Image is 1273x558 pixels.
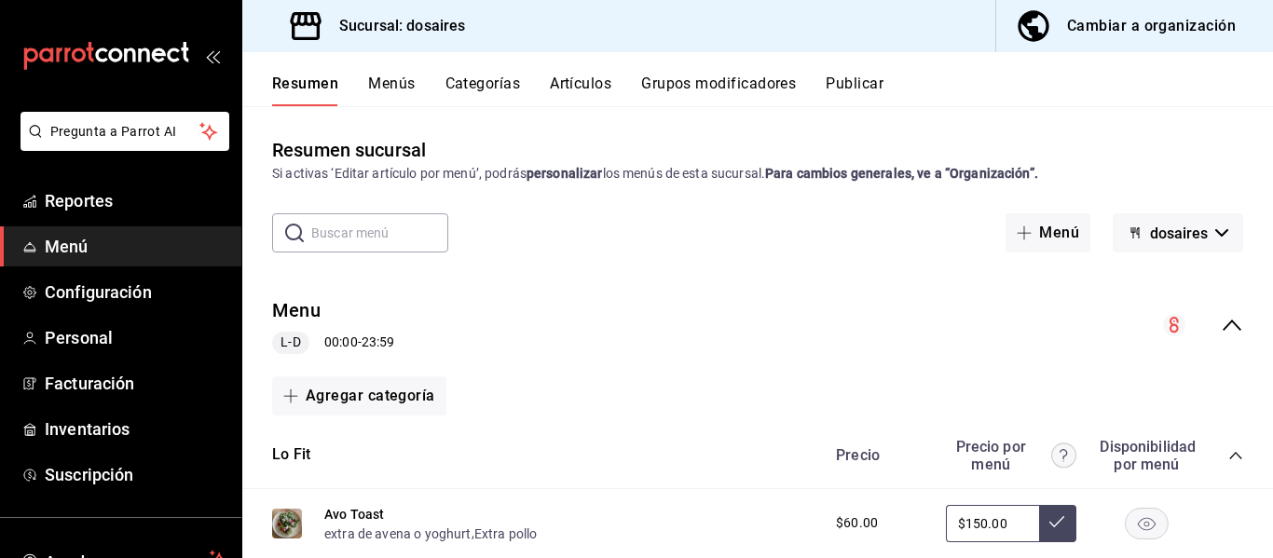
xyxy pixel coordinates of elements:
button: open_drawer_menu [205,48,220,63]
button: Menu [272,297,321,324]
button: Grupos modificadores [641,75,796,106]
span: Suscripción [45,462,226,487]
button: Lo Fit [272,444,310,466]
div: Resumen sucursal [272,136,426,164]
button: extra de avena o yoghurt [324,524,472,543]
h3: Sucursal: dosaires [324,15,465,37]
span: Reportes [45,188,226,213]
button: Categorías [445,75,521,106]
span: L-D [273,333,308,352]
button: Pregunta a Parrot AI [21,112,229,151]
div: collapse-menu-row [242,282,1273,369]
button: Avo Toast [324,505,384,524]
span: Personal [45,325,226,350]
button: Agregar categoría [272,376,446,415]
input: Buscar menú [311,214,448,252]
span: Facturación [45,371,226,396]
button: dosaires [1113,213,1243,252]
div: Disponibilidad por menú [1100,438,1193,473]
button: Menú [1006,213,1090,252]
span: Pregunta a Parrot AI [50,122,200,142]
div: navigation tabs [272,75,1273,106]
button: Resumen [272,75,338,106]
strong: Para cambios generales, ve a “Organización”. [765,166,1038,181]
button: collapse-category-row [1228,448,1243,463]
div: Cambiar a organización [1067,13,1236,39]
span: $60.00 [836,513,878,533]
span: Configuración [45,279,226,305]
div: Precio [817,446,937,464]
div: , [324,524,537,543]
button: Publicar [826,75,883,106]
button: Menús [368,75,415,106]
a: Pregunta a Parrot AI [13,135,229,155]
button: Artículos [550,75,611,106]
div: Si activas ‘Editar artículo por menú’, podrás los menús de esta sucursal. [272,164,1243,184]
span: Inventarios [45,416,226,442]
span: Menú [45,234,226,259]
strong: personalizar [527,166,603,181]
div: 00:00 - 23:59 [272,332,394,354]
input: Sin ajuste [946,505,1039,542]
span: dosaires [1150,225,1208,242]
button: Extra pollo [474,524,538,543]
img: Preview [272,509,302,538]
div: Precio por menú [946,438,1076,473]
